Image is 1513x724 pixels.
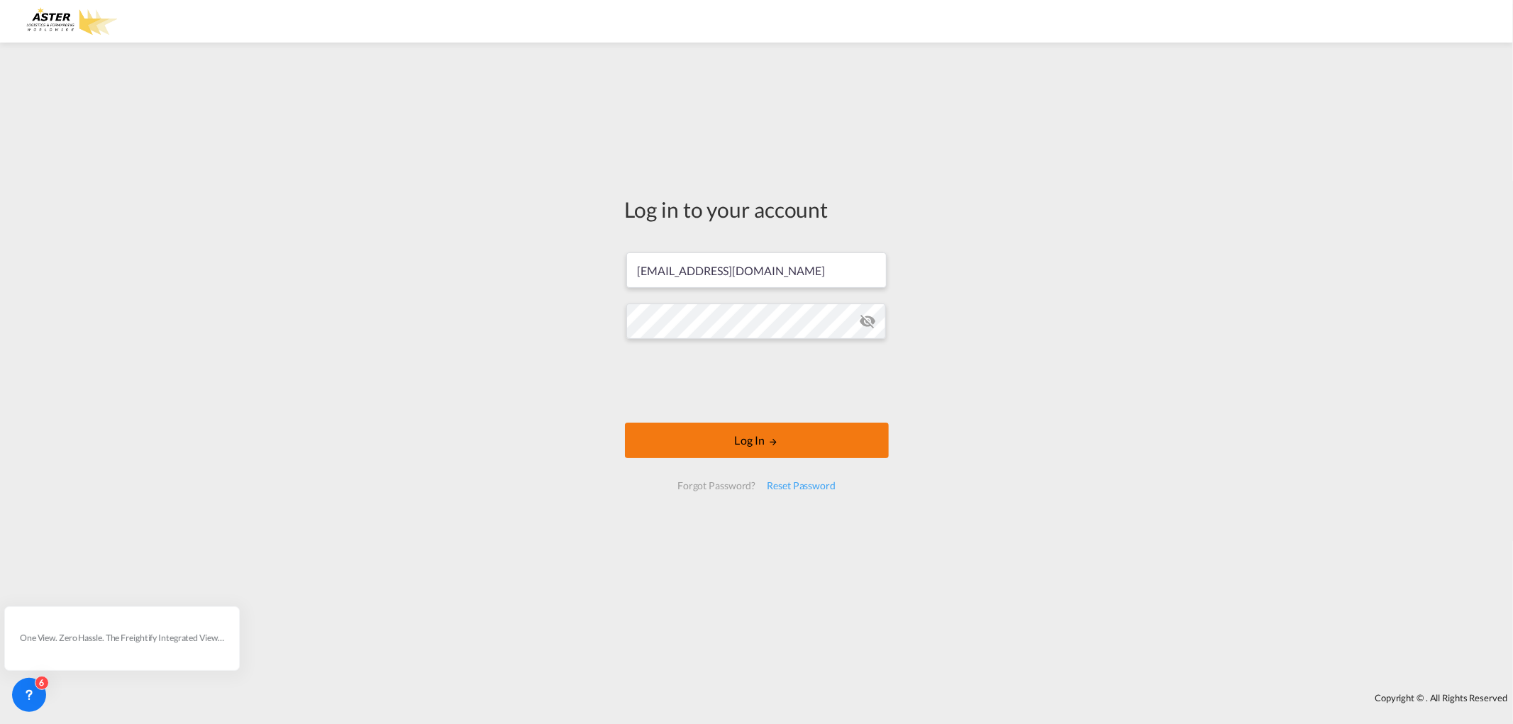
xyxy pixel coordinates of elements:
[625,423,889,458] button: LOGIN
[761,473,841,499] div: Reset Password
[672,473,761,499] div: Forgot Password?
[626,252,887,288] input: Enter email/phone number
[859,313,876,330] md-icon: icon-eye-off
[21,6,117,38] img: e3303e4028ba11efbf5f992c85cc34d8.png
[625,194,889,224] div: Log in to your account
[649,353,865,408] iframe: reCAPTCHA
